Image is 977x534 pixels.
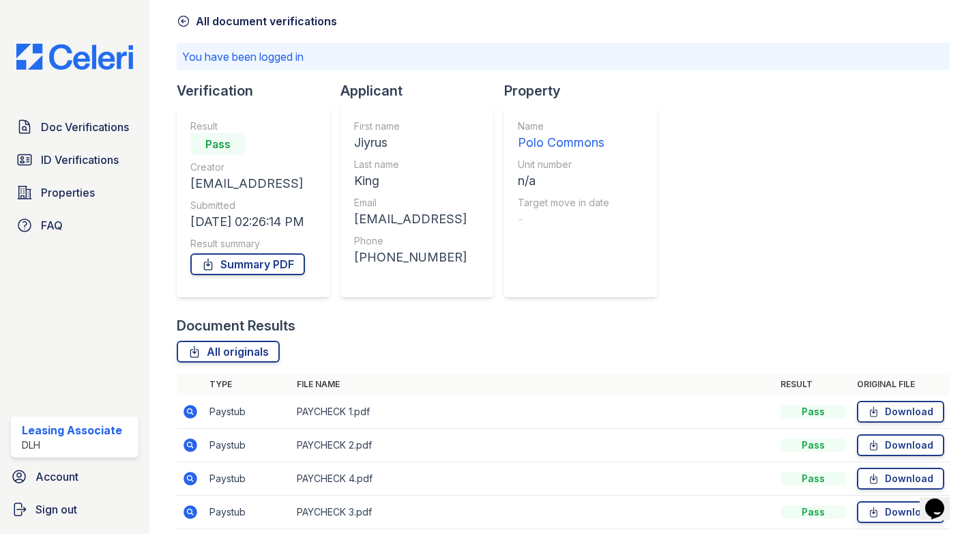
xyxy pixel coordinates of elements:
[354,120,467,133] div: First name
[291,395,775,429] td: PAYCHECK 1.pdf
[177,341,280,363] a: All originals
[857,468,944,490] a: Download
[291,496,775,529] td: PAYCHECK 3.pdf
[781,505,846,519] div: Pass
[41,119,129,135] span: Doc Verifications
[5,463,144,490] a: Account
[857,501,944,523] a: Download
[190,212,305,231] div: [DATE] 02:26:14 PM
[41,184,95,201] span: Properties
[920,479,963,520] iframe: chat widget
[35,501,77,518] span: Sign out
[291,374,775,395] th: File name
[781,472,846,486] div: Pass
[190,120,305,133] div: Result
[518,196,609,210] div: Target move in date
[5,44,144,70] img: CE_Logo_Blue-a8612792a0a2168367f1c8372b55b34899dd931a85d93a1a3d3e32e68fde9ad4.png
[11,179,138,206] a: Properties
[204,395,291,429] td: Paystub
[518,120,609,152] a: Name Polo Commons
[518,171,609,191] div: n/a
[190,199,305,212] div: Submitted
[354,158,467,171] div: Last name
[291,429,775,462] td: PAYCHECK 2.pdf
[204,462,291,496] td: Paystub
[354,133,467,152] div: Jiyrus
[851,374,950,395] th: Original file
[781,405,846,419] div: Pass
[857,401,944,423] a: Download
[190,237,305,251] div: Result summary
[204,374,291,395] th: Type
[204,496,291,529] td: Paystub
[781,438,846,452] div: Pass
[11,212,138,239] a: FAQ
[354,171,467,191] div: King
[177,13,337,29] a: All document verifications
[504,81,668,100] div: Property
[518,158,609,171] div: Unit number
[354,210,467,229] div: [EMAIL_ADDRESS]
[204,429,291,462] td: Paystub
[857,434,944,456] a: Download
[5,496,144,523] a: Sign out
[41,217,63,234] span: FAQ
[190,253,305,275] a: Summary PDF
[190,174,305,193] div: [EMAIL_ADDRESS]
[22,438,122,452] div: DLH
[190,160,305,174] div: Creator
[182,48,944,65] p: You have been logged in
[11,113,138,141] a: Doc Verifications
[291,462,775,496] td: PAYCHECK 4.pdf
[518,120,609,133] div: Name
[340,81,504,100] div: Applicant
[354,234,467,248] div: Phone
[41,152,119,168] span: ID Verifications
[11,146,138,173] a: ID Verifications
[177,81,340,100] div: Verification
[354,196,467,210] div: Email
[775,374,851,395] th: Result
[35,468,78,485] span: Account
[177,316,295,335] div: Document Results
[518,133,609,152] div: Polo Commons
[22,422,122,438] div: Leasing Associate
[354,248,467,267] div: [PHONE_NUMBER]
[190,133,245,155] div: Pass
[518,210,609,229] div: -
